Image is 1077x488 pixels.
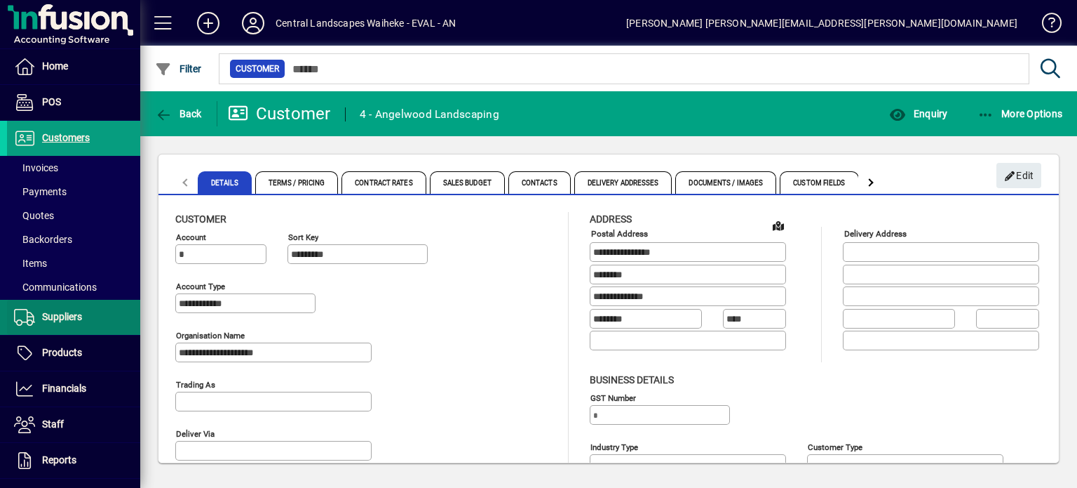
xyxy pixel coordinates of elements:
[42,347,82,358] span: Products
[574,171,672,194] span: Delivery Addresses
[1031,3,1059,48] a: Knowledge Base
[176,429,215,439] mat-label: Deliver via
[508,171,571,194] span: Contacts
[42,60,68,72] span: Home
[341,171,426,194] span: Contract Rates
[176,380,215,390] mat-label: Trading as
[228,103,331,125] div: Customer
[175,213,226,225] span: Customer
[7,275,140,299] a: Communications
[42,311,82,322] span: Suppliers
[7,49,140,84] a: Home
[7,85,140,120] a: POS
[186,11,231,36] button: Add
[1004,164,1034,187] span: Edit
[974,101,1066,126] button: More Options
[590,374,674,385] span: Business details
[155,63,202,74] span: Filter
[626,12,1017,34] div: [PERSON_NAME] [PERSON_NAME][EMAIL_ADDRESS][PERSON_NAME][DOMAIN_NAME]
[231,11,276,36] button: Profile
[7,300,140,335] a: Suppliers
[42,454,76,466] span: Reports
[42,383,86,394] span: Financials
[14,186,67,197] span: Payments
[675,171,776,194] span: Documents / Images
[360,103,499,126] div: 4 - Angelwood Landscaping
[155,108,202,119] span: Back
[14,234,72,245] span: Backorders
[7,227,140,251] a: Backorders
[977,108,1063,119] span: More Options
[7,180,140,204] a: Payments
[886,101,951,126] button: Enquiry
[255,171,339,194] span: Terms / Pricing
[276,12,456,34] div: Central Landscapes Waiheke - EVAL - AN
[176,282,225,291] mat-label: Account Type
[590,442,638,451] mat-label: Industry type
[7,204,140,227] a: Quotes
[767,214,790,237] a: View on map
[7,156,140,180] a: Invoices
[780,171,858,194] span: Custom Fields
[590,213,632,225] span: Address
[7,251,140,275] a: Items
[14,162,58,173] span: Invoices
[7,443,140,478] a: Reports
[7,407,140,442] a: Staff
[590,393,636,402] mat-label: GST Number
[42,96,61,107] span: POS
[198,171,252,194] span: Details
[140,101,217,126] app-page-header-button: Back
[996,163,1041,188] button: Edit
[808,442,862,451] mat-label: Customer type
[288,232,318,242] mat-label: Sort key
[14,258,47,269] span: Items
[151,101,205,126] button: Back
[236,62,279,76] span: Customer
[7,336,140,371] a: Products
[176,331,245,341] mat-label: Organisation name
[889,108,947,119] span: Enquiry
[430,171,505,194] span: Sales Budget
[151,56,205,81] button: Filter
[14,210,54,221] span: Quotes
[42,132,90,143] span: Customers
[7,371,140,407] a: Financials
[176,232,206,242] mat-label: Account
[42,418,64,430] span: Staff
[14,282,97,293] span: Communications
